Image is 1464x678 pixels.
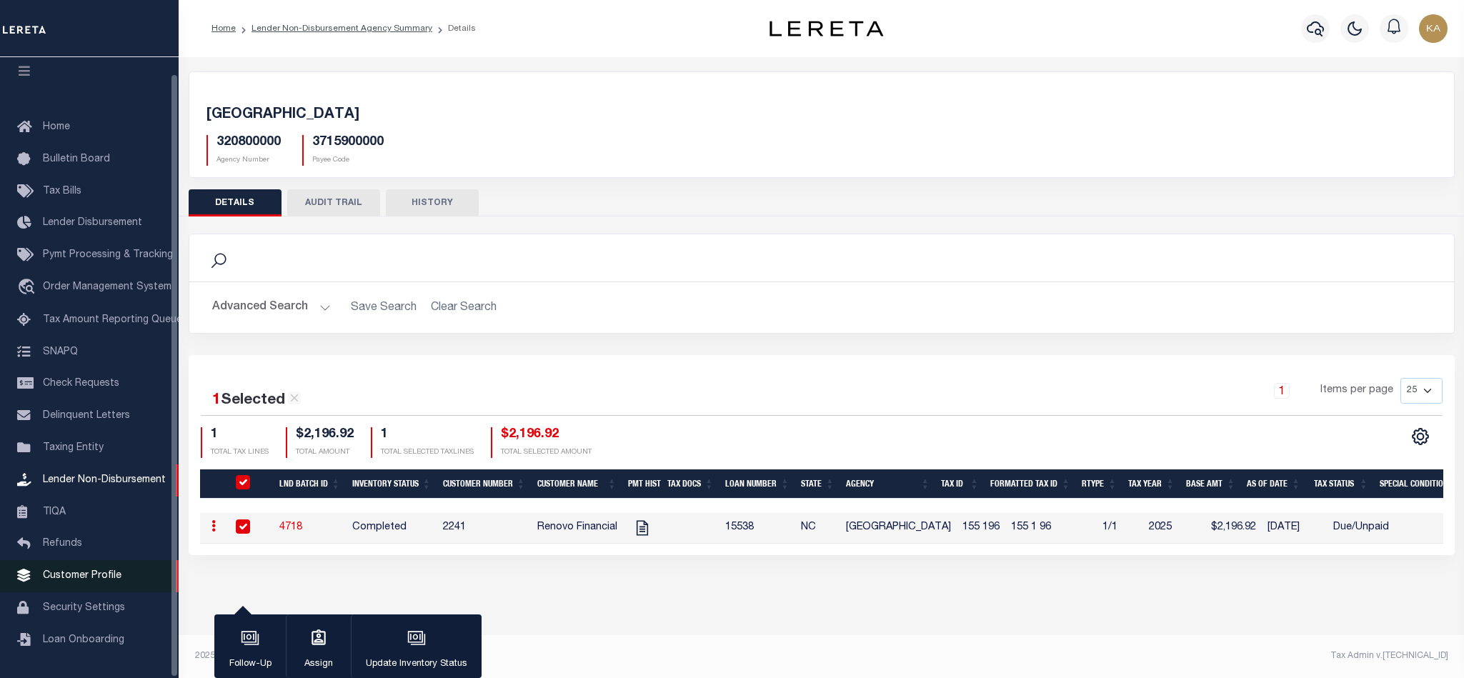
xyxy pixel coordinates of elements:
h4: 1 [381,427,474,443]
span: TIQA [43,507,66,517]
span: Pymt Processing & Tracking [43,250,173,260]
button: AUDIT TRAIL [287,189,380,216]
th: State: activate to sort column ascending [795,469,840,499]
p: TOTAL AMOUNT [296,447,354,458]
span: Order Management System [43,282,171,292]
p: Update Inventory Status [366,657,467,672]
th: As Of Date: activate to sort column ascending [1241,469,1306,499]
h4: 1 [211,427,269,443]
a: 4718 [279,522,302,532]
p: Payee Code [312,155,384,166]
div: 2025 © [PERSON_NAME]. [184,649,822,662]
p: Agency Number [216,155,281,166]
td: [DATE] [1262,513,1327,544]
th: Agency: activate to sort column ascending [840,469,935,499]
span: 1 [212,393,221,408]
span: Lender Non-Disbursement [43,475,166,485]
th: Pmt Hist [622,469,661,499]
th: &nbsp;&nbsp;&nbsp;&nbsp;&nbsp;&nbsp;&nbsp;&nbsp;&nbsp;&nbsp; [200,469,227,499]
td: 155 196 [957,513,1005,544]
h5: 320800000 [216,135,281,151]
a: 1 [1274,383,1290,399]
th: Customer Name: activate to sort column ascending [532,469,623,499]
span: Tax Amount Reporting Queue [43,315,182,325]
td: 1/1 [1097,513,1143,544]
th: Customer Number: activate to sort column ascending [437,469,532,499]
td: 155 1 96 [1005,513,1097,544]
p: TOTAL SELECTED AMOUNT [501,447,592,458]
span: Lender Disbursement [43,218,142,228]
p: TOTAL TAX LINES [211,447,269,458]
span: Taxing Entity [43,443,104,453]
button: HISTORY [386,189,479,216]
th: Loan Number: activate to sort column ascending [719,469,795,499]
th: Tax Year: activate to sort column ascending [1122,469,1180,499]
span: Bulletin Board [43,154,110,164]
td: 15538 [719,513,795,544]
span: Home [43,122,70,132]
span: Delinquent Letters [43,411,130,421]
td: 2241 [437,513,532,544]
th: RType: activate to sort column ascending [1076,469,1122,499]
img: svg+xml;base64,PHN2ZyB4bWxucz0iaHR0cDovL3d3dy53My5vcmcvMjAwMC9zdmciIHBvaW50ZXItZXZlbnRzPSJub25lIi... [1419,14,1448,43]
td: Completed [347,513,437,544]
h4: $2,196.92 [501,427,592,443]
img: logo-dark.svg [770,21,884,36]
button: Advanced Search [212,294,331,321]
span: Loan Onboarding [43,635,124,645]
td: NC [795,513,840,544]
td: 2025 [1143,513,1201,544]
span: Due/Unpaid [1333,522,1389,532]
td: Renovo Financial [532,513,623,544]
a: Home [211,24,236,33]
div: Tax Admin v.[TECHNICAL_ID] [832,649,1448,662]
i: travel_explore [17,279,40,297]
th: Base Amt: activate to sort column ascending [1180,469,1241,499]
td: $2,196.92 [1201,513,1262,544]
a: Lender Non-Disbursement Agency Summary [252,24,432,33]
th: QID [227,469,274,499]
span: Items per page [1320,383,1393,399]
th: Tax Status: activate to sort column ascending [1306,469,1374,499]
span: Check Requests [43,379,119,389]
th: Tax Docs: activate to sort column ascending [661,469,719,499]
td: [GEOGRAPHIC_DATA] [840,513,957,544]
span: SNAPQ [43,347,78,357]
span: Tax Bills [43,186,81,196]
p: Follow-Up [229,657,272,672]
span: Refunds [43,539,82,549]
span: Customer Profile [43,571,121,581]
button: DETAILS [189,189,282,216]
div: Selected [212,389,301,412]
li: Details [432,22,476,35]
th: Formatted Tax Id: activate to sort column ascending [985,469,1076,499]
span: [GEOGRAPHIC_DATA] [206,108,359,122]
p: TOTAL SELECTED TAXLINES [381,447,474,458]
h5: 3715900000 [312,135,384,151]
th: LND Batch ID: activate to sort column ascending [274,469,347,499]
p: Assign [301,657,337,672]
span: Security Settings [43,603,125,613]
th: Inventory Status: activate to sort column ascending [347,469,437,499]
h4: $2,196.92 [296,427,354,443]
th: Tax Id: activate to sort column ascending [935,469,985,499]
